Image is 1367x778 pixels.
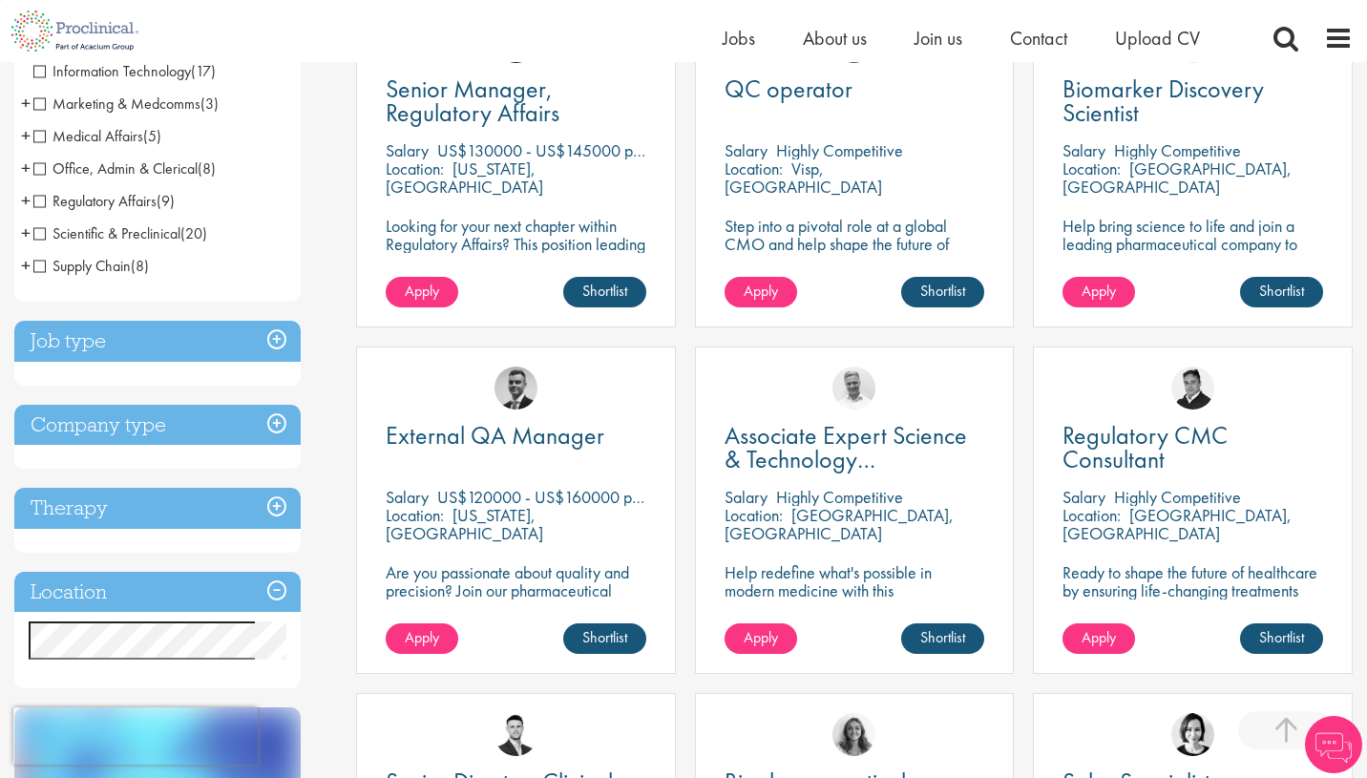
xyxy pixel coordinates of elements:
span: Location: [1062,504,1121,526]
span: + [21,186,31,215]
span: (8) [131,256,149,276]
span: Office, Admin & Clerical [33,158,198,179]
span: Information Technology [33,61,191,81]
span: (8) [198,158,216,179]
p: [US_STATE], [GEOGRAPHIC_DATA] [386,158,543,198]
img: Alex Bill [494,367,537,410]
a: Join us [915,26,962,51]
span: Scientific & Preclinical [33,223,207,243]
p: Step into a pivotal role at a global CMO and help shape the future of healthcare manufacturing. [725,217,985,271]
img: Joshua Godden [494,713,537,756]
span: Marketing & Medcomms [33,94,200,114]
span: Location: [1062,158,1121,179]
span: Location: [386,158,444,179]
span: Senior Manager, Regulatory Affairs [386,73,559,129]
span: Regulatory Affairs [33,191,157,211]
a: Shortlist [1240,277,1323,307]
span: (3) [200,94,219,114]
span: Location: [386,504,444,526]
span: + [21,89,31,117]
p: Are you passionate about quality and precision? Join our pharmaceutical client and help ensure to... [386,563,646,654]
p: US$130000 - US$145000 per annum [437,139,693,161]
span: Associate Expert Science & Technology ([MEDICAL_DATA]) [725,419,967,499]
span: Biomarker Discovery Scientist [1062,73,1264,129]
a: Shortlist [563,277,646,307]
span: Information Technology [33,61,216,81]
span: (17) [191,61,216,81]
span: Salary [1062,486,1105,508]
a: Shortlist [1240,623,1323,654]
a: Apply [725,623,797,654]
a: Contact [1010,26,1067,51]
span: + [21,251,31,280]
span: (20) [180,223,207,243]
span: Salary [725,486,768,508]
p: [GEOGRAPHIC_DATA], [GEOGRAPHIC_DATA] [725,504,954,544]
p: US$120000 - US$160000 per annum [437,486,692,508]
a: Shortlist [901,623,984,654]
a: Apply [725,277,797,307]
span: Salary [386,486,429,508]
span: Salary [1062,139,1105,161]
h3: Location [14,572,301,613]
img: Jackie Cerchio [832,713,875,756]
p: Visp, [GEOGRAPHIC_DATA] [725,158,882,198]
span: (5) [143,126,161,146]
a: Apply [1062,277,1135,307]
a: Apply [386,277,458,307]
img: Nic Choa [1171,713,1214,756]
p: Highly Competitive [776,486,903,508]
a: Jobs [723,26,755,51]
a: QC operator [725,77,985,101]
span: Apply [405,281,439,301]
img: Chatbot [1305,716,1362,773]
span: Marketing & Medcomms [33,94,219,114]
a: Apply [1062,623,1135,654]
h3: Company type [14,405,301,446]
p: [US_STATE], [GEOGRAPHIC_DATA] [386,504,543,544]
span: Location: [725,504,783,526]
span: Regulatory Affairs [33,191,175,211]
span: Apply [744,627,778,647]
p: Highly Competitive [1114,486,1241,508]
iframe: reCAPTCHA [13,707,258,765]
span: Apply [744,281,778,301]
a: About us [803,26,867,51]
span: Apply [405,627,439,647]
span: Scientific & Preclinical [33,223,180,243]
span: Supply Chain [33,256,149,276]
span: QC operator [725,73,852,105]
span: Location: [725,158,783,179]
span: Apply [1082,627,1116,647]
span: External QA Manager [386,419,604,452]
span: Office, Admin & Clerical [33,158,216,179]
p: [GEOGRAPHIC_DATA], [GEOGRAPHIC_DATA] [1062,504,1292,544]
a: Upload CV [1115,26,1200,51]
p: Ready to shape the future of healthcare by ensuring life-changing treatments meet global regulato... [1062,563,1323,672]
a: Shortlist [563,623,646,654]
a: Biomarker Discovery Scientist [1062,77,1323,125]
span: + [21,219,31,247]
span: (9) [157,191,175,211]
span: Medical Affairs [33,126,143,146]
h3: Job type [14,321,301,362]
a: Regulatory CMC Consultant [1062,424,1323,472]
span: Medical Affairs [33,126,161,146]
span: Supply Chain [33,256,131,276]
a: External QA Manager [386,424,646,448]
a: Associate Expert Science & Technology ([MEDICAL_DATA]) [725,424,985,472]
img: Joshua Bye [832,367,875,410]
img: Peter Duvall [1171,367,1214,410]
div: Therapy [14,488,301,529]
